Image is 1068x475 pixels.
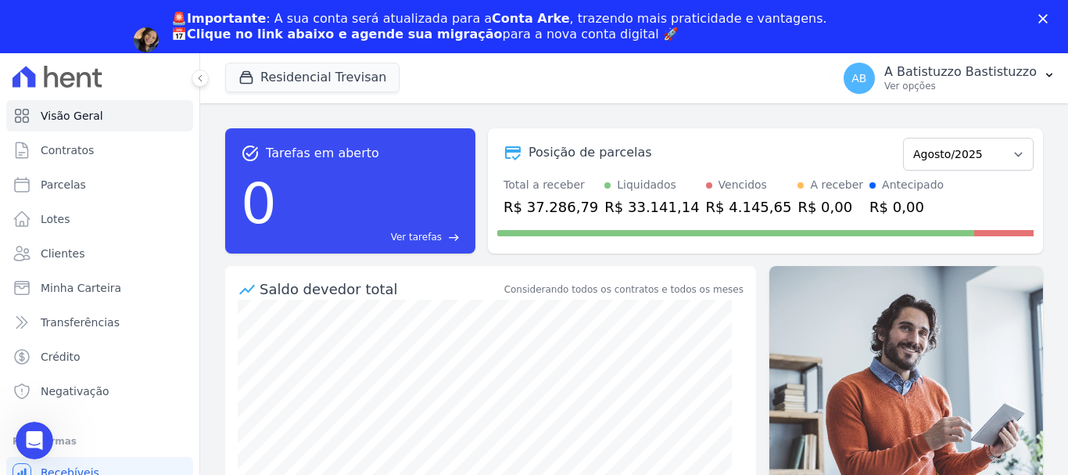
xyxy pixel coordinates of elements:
a: Lotes [6,203,193,235]
a: Transferências [6,307,193,338]
div: Considerando todos os contratos e todos os meses [504,282,744,297]
a: Negativação [6,376,193,407]
b: Conta Arke [492,11,569,26]
b: Clique no link abaixo e agende sua migração [187,27,503,41]
div: Antecipado [882,177,944,193]
span: Lotes [41,211,70,227]
button: AB A Batistuzzo Bastistuzzo Ver opções [831,56,1068,100]
a: Minha Carteira [6,272,193,304]
span: Contratos [41,142,94,158]
div: Total a receber [504,177,598,193]
div: Liquidados [617,177,676,193]
span: Tarefas em aberto [266,144,379,163]
span: AB [851,73,866,84]
span: Ver tarefas [391,230,442,244]
div: Fechar [1038,14,1054,23]
p: Ver opções [884,80,1037,92]
div: Saldo devedor total [260,279,501,300]
span: Transferências [41,315,120,330]
a: Visão Geral [6,100,193,131]
a: Parcelas [6,169,193,200]
b: 🚨Importante [171,11,266,26]
p: A Batistuzzo Bastistuzzo [884,64,1037,80]
a: Clientes [6,238,193,269]
a: Agendar migração [171,52,300,69]
div: 0 [241,163,277,244]
a: Crédito [6,341,193,372]
span: Parcelas [41,177,86,193]
span: Visão Geral [41,108,103,124]
a: Ver tarefas east [283,230,460,244]
span: task_alt [241,144,260,163]
span: Minha Carteira [41,280,121,296]
a: Contratos [6,135,193,166]
span: east [448,232,460,243]
div: A receber [810,177,863,193]
span: Crédito [41,349,81,365]
div: R$ 0,00 [797,196,863,218]
div: R$ 4.145,65 [706,196,792,218]
div: Vencidos [719,177,767,193]
span: Negativação [41,383,109,399]
div: Plataformas [13,432,187,451]
img: Profile image for Adriane [134,27,159,52]
span: Clientes [41,246,84,261]
div: Posição de parcelas [529,143,652,162]
div: R$ 33.141,14 [604,196,699,218]
div: R$ 0,00 [869,196,944,218]
button: Residencial Trevisan [225,63,400,92]
div: : A sua conta será atualizada para a , trazendo mais praticidade e vantagens. 📅 para a nova conta... [171,11,827,42]
iframe: Intercom live chat [16,422,53,459]
div: R$ 37.286,79 [504,196,598,218]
